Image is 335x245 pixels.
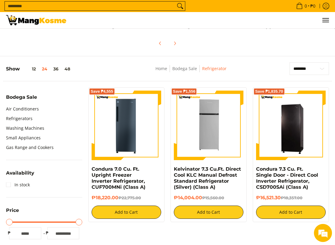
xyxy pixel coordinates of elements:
[174,91,243,160] img: Kelvinator 7.3 Cu.Ft. Direct Cool KLC Manual Defrost Standard Refrigerator (Silver) (Class A)
[72,12,329,28] ul: Customer Navigation
[6,143,54,152] a: Gas Range and Cookers
[6,171,34,180] summary: Open
[35,76,83,137] span: We're online!
[304,4,308,8] span: 0
[6,208,19,213] span: Price
[72,12,329,28] nav: Main Menu
[61,67,73,71] button: 48
[174,166,241,190] a: Kelvinator 7.3 Cu.Ft. Direct Cool KLC Manual Defrost Standard Refrigerator (Silver) (Class A)
[174,206,243,219] button: Add to Cart
[6,114,33,123] a: Refrigerators
[118,195,141,200] del: ₱22,775.00
[6,171,34,175] span: Availability
[255,90,283,93] span: Save ₱1,835.70
[92,206,161,219] button: Add to Cart
[175,2,185,11] button: Search
[281,195,302,200] del: ₱18,357.00
[256,166,318,190] a: Condura 7.3 Cu. Ft. Single Door - Direct Cool Inverter Refrigerator, CSD700SAi (Class A)
[3,164,115,185] textarea: Type your message and hit 'Enter'
[92,195,161,201] h6: ₱18,220.00
[173,90,196,93] span: Save ₱1,556
[6,208,19,217] summary: Open
[6,104,39,114] a: Air Conditioners
[39,67,50,71] button: 24
[155,66,167,71] a: Home
[6,133,41,143] a: Small Appliances
[6,123,44,133] a: Washing Machines
[91,90,113,93] span: Save ₱4,555
[50,67,61,71] button: 36
[6,230,12,236] span: ₱
[256,195,326,201] h6: ₱16,521.30
[174,195,243,201] h6: ₱14,004.00
[31,34,101,42] div: Chat with us now
[99,3,113,17] div: Minimize live chat window
[202,65,227,73] span: Refrigerator
[6,180,30,190] a: In stock
[120,65,262,79] nav: Breadcrumbs
[309,4,316,8] span: ₱0
[172,66,197,71] a: Bodega Sale
[256,206,326,219] button: Add to Cart
[168,37,181,50] button: Next
[294,3,317,9] span: •
[6,66,73,72] h5: Show
[202,195,224,200] del: ₱15,560.00
[154,37,167,50] button: Previous
[322,12,329,28] button: Menu
[92,166,146,190] a: Condura 7.0 Cu. Ft. Upright Freezer Inverter Refrigerator, CUF700MNi (Class A)
[20,67,39,71] button: 12
[6,15,66,25] img: Bodega Sale l Mang Kosme: Cost-Efficient &amp; Quality Home Appliances Refrigerator
[6,95,37,104] summary: Open
[92,91,161,160] img: Condura 7.0 Cu. Ft. Upright Freezer Inverter Refrigerator, CUF700MNi (Class A)
[44,230,50,236] span: ₱
[6,95,37,100] span: Bodega Sale
[256,91,326,160] img: Condura 7.3 Cu. Ft. Single Door - Direct Cool Inverter Refrigerator, CSD700SAi (Class A)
